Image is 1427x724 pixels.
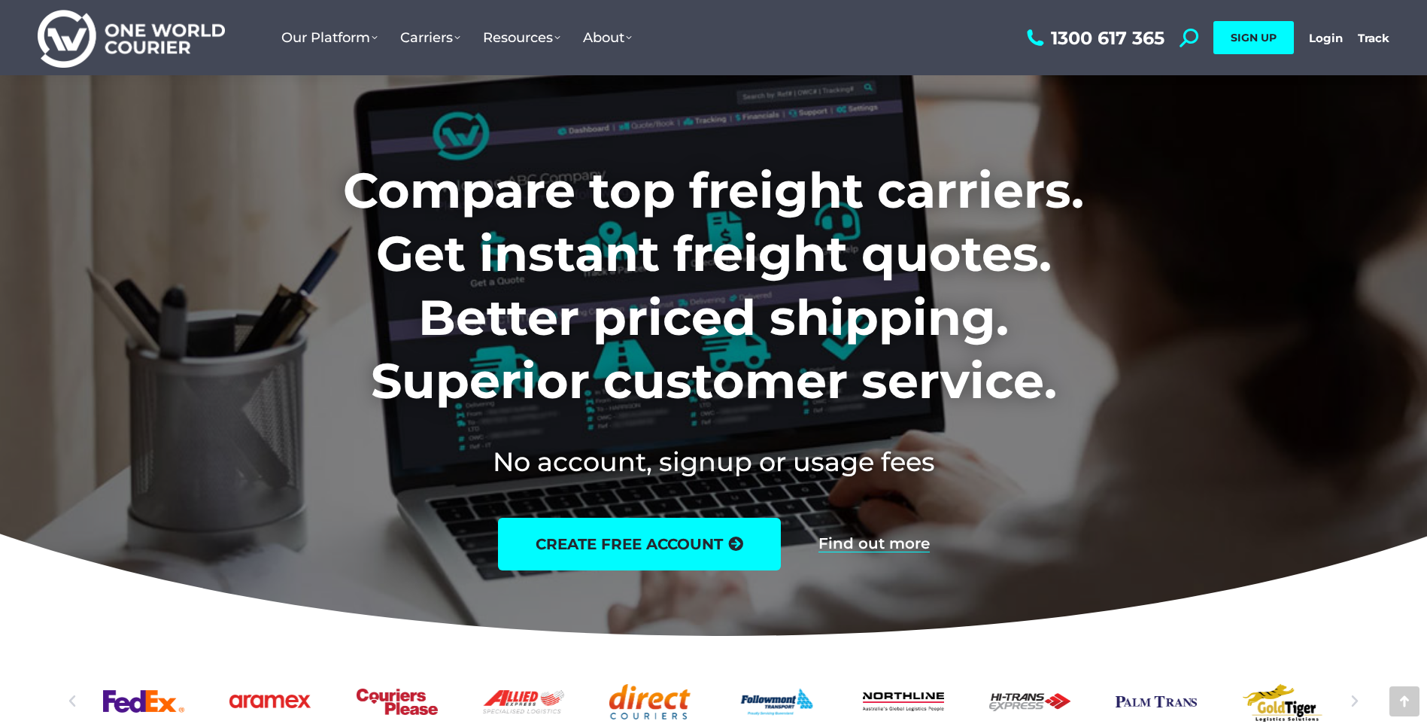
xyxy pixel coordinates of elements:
span: Resources [483,29,560,46]
a: Our Platform [270,14,389,61]
a: Carriers [389,14,472,61]
span: Our Platform [281,29,378,46]
a: SIGN UP [1213,21,1294,54]
a: Login [1309,31,1343,45]
span: About [583,29,632,46]
img: One World Courier [38,8,225,68]
a: create free account [498,518,781,570]
span: SIGN UP [1231,31,1277,44]
h1: Compare top freight carriers. Get instant freight quotes. Better priced shipping. Superior custom... [244,159,1183,413]
h2: No account, signup or usage fees [244,443,1183,480]
span: Carriers [400,29,460,46]
a: Track [1358,31,1389,45]
a: Find out more [818,536,930,552]
a: About [572,14,643,61]
a: Resources [472,14,572,61]
a: 1300 617 365 [1023,29,1164,47]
